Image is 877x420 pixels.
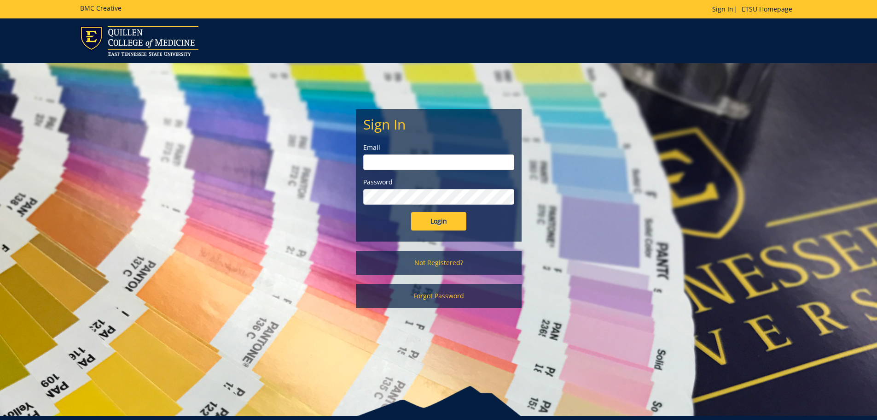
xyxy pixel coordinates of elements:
p: | [712,5,797,14]
label: Email [363,143,514,152]
label: Password [363,177,514,187]
img: ETSU logo [80,26,198,56]
h2: Sign In [363,117,514,132]
h5: BMC Creative [80,5,122,12]
a: Forgot Password [356,284,522,308]
a: Sign In [712,5,733,13]
a: ETSU Homepage [737,5,797,13]
input: Login [411,212,466,231]
a: Not Registered? [356,251,522,275]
